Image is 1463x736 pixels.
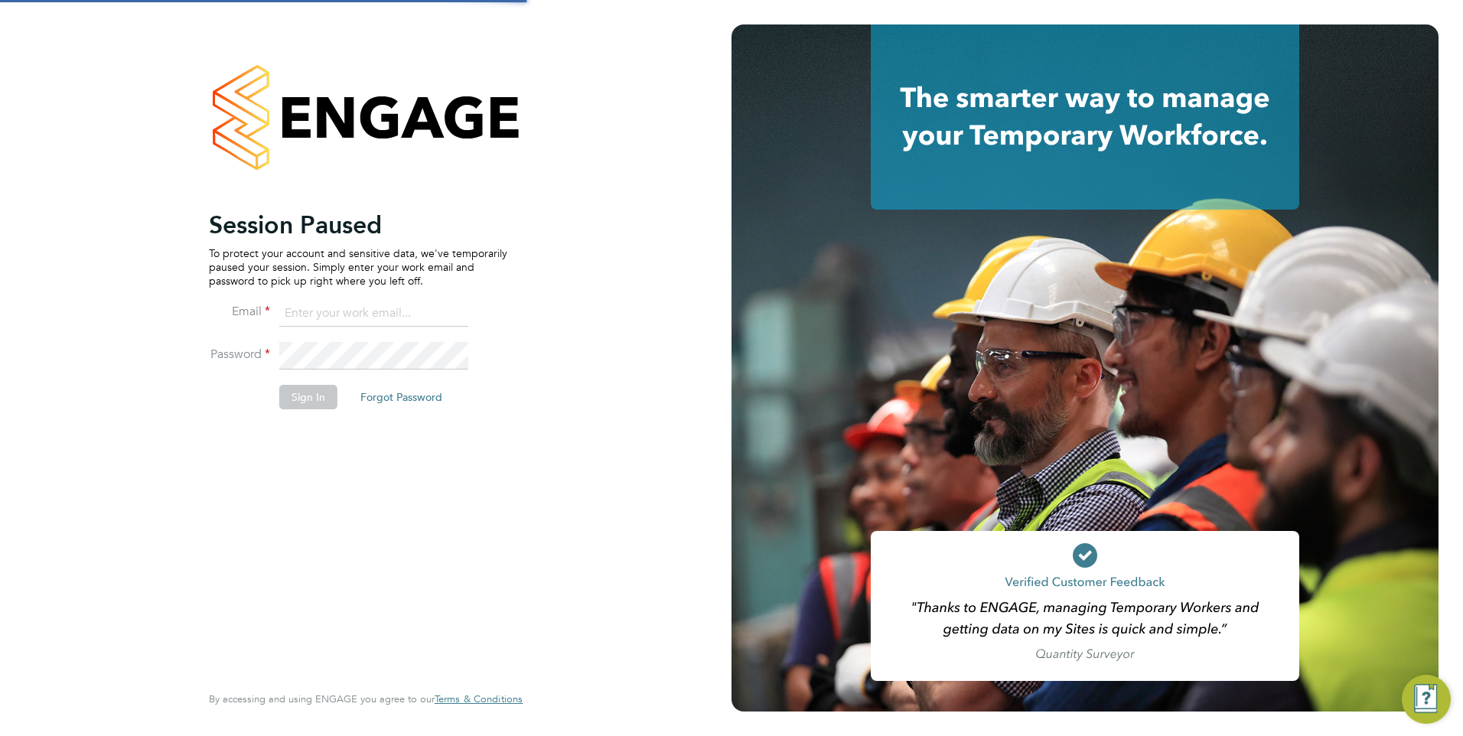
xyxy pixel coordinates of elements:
a: Terms & Conditions [435,693,523,705]
h2: Session Paused [209,210,507,240]
p: To protect your account and sensitive data, we've temporarily paused your session. Simply enter y... [209,246,507,288]
button: Forgot Password [348,385,455,409]
button: Engage Resource Center [1402,675,1451,724]
label: Password [209,347,270,363]
label: Email [209,304,270,320]
input: Enter your work email... [279,300,468,327]
span: By accessing and using ENGAGE you agree to our [209,692,523,705]
button: Sign In [279,385,337,409]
